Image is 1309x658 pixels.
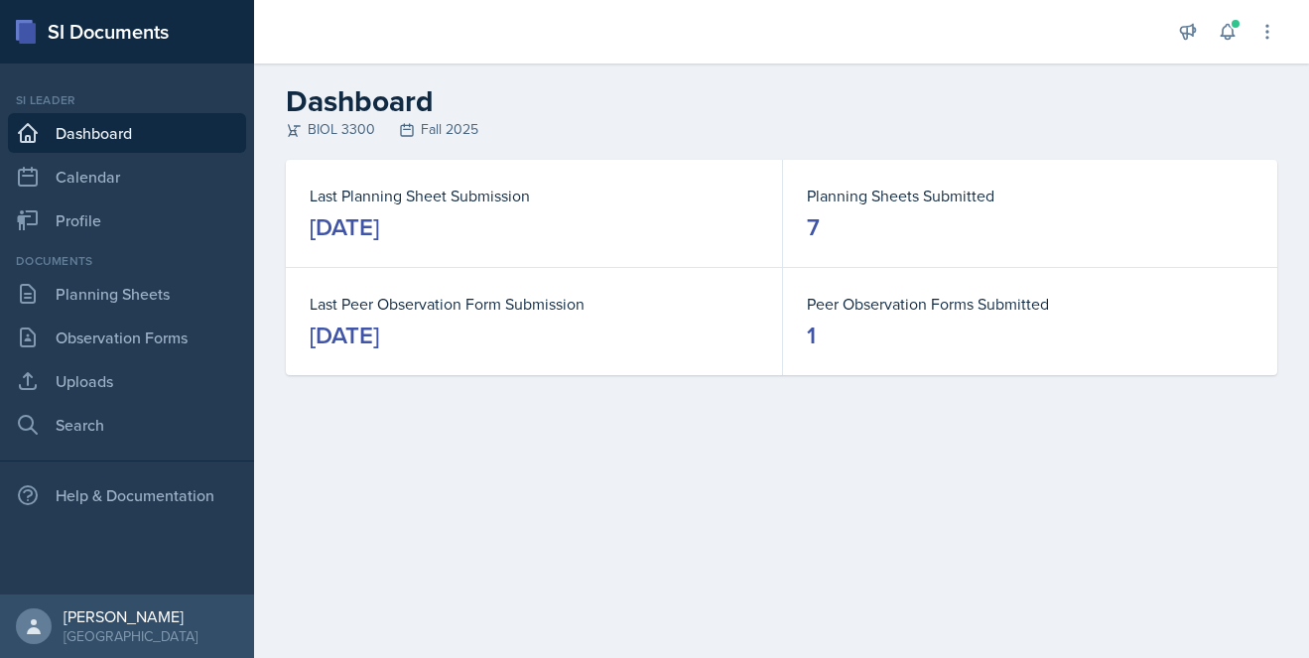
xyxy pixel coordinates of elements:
[8,252,246,270] div: Documents
[8,361,246,401] a: Uploads
[310,320,379,351] div: [DATE]
[286,83,1277,119] h2: Dashboard
[8,91,246,109] div: Si leader
[8,274,246,314] a: Planning Sheets
[310,184,758,207] dt: Last Planning Sheet Submission
[807,320,816,351] div: 1
[807,292,1254,316] dt: Peer Observation Forms Submitted
[8,157,246,197] a: Calendar
[8,113,246,153] a: Dashboard
[310,211,379,243] div: [DATE]
[8,405,246,445] a: Search
[64,626,197,646] div: [GEOGRAPHIC_DATA]
[8,318,246,357] a: Observation Forms
[286,119,1277,140] div: BIOL 3300 Fall 2025
[807,184,1254,207] dt: Planning Sheets Submitted
[8,200,246,240] a: Profile
[310,292,758,316] dt: Last Peer Observation Form Submission
[64,606,197,626] div: [PERSON_NAME]
[8,475,246,515] div: Help & Documentation
[807,211,820,243] div: 7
